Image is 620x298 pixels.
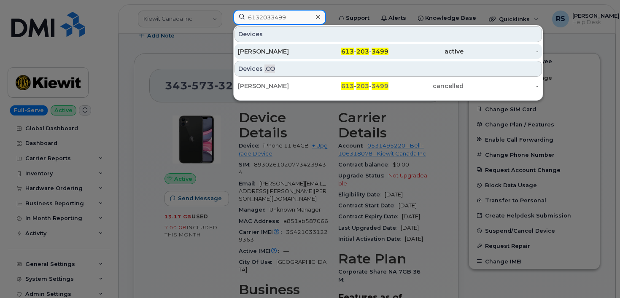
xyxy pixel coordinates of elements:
span: 613 [341,48,354,55]
div: - [464,82,539,90]
span: 203 [356,48,369,55]
span: 203 [356,82,369,90]
div: Devices [235,26,542,42]
div: Devices [235,61,542,77]
input: Find something... [233,10,326,25]
span: 613 [341,82,354,90]
div: [PERSON_NAME] [238,82,313,90]
div: active [388,47,464,56]
a: [PERSON_NAME]613-203-3499active- [235,44,542,59]
div: - - [313,47,388,56]
div: - - [313,82,388,90]
span: .CO [264,64,275,73]
iframe: Messenger Launcher [583,261,614,292]
div: - [464,47,539,56]
span: 3499 [372,82,388,90]
span: 3499 [372,48,388,55]
div: cancelled [388,82,464,90]
div: [PERSON_NAME] [238,47,313,56]
a: [PERSON_NAME]613-203-3499cancelled- [235,78,542,94]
